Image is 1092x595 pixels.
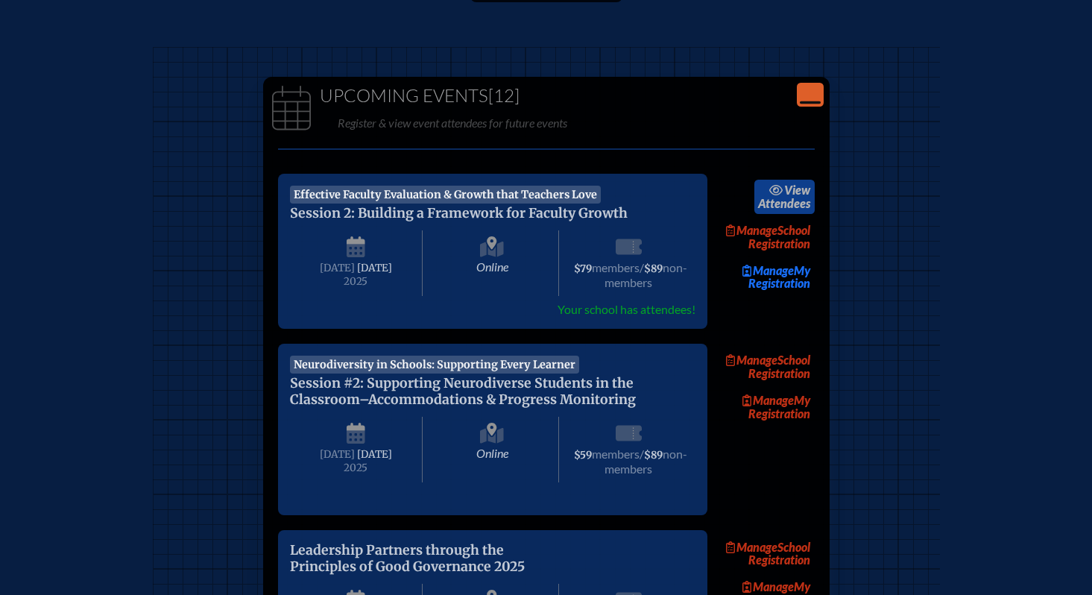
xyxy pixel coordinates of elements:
[426,230,559,296] span: Online
[290,205,628,221] span: Session 2: Building a Framework for Faculty Growth
[269,86,824,107] h1: Upcoming Events
[605,260,687,289] span: non-members
[784,183,810,197] span: view
[726,223,777,237] span: Manage
[574,449,592,462] span: $59
[719,390,815,424] a: ManageMy Registration
[290,186,602,204] span: Effective Faculty Evaluation & Growth that Teachers Love
[320,448,355,461] span: [DATE]
[290,542,525,575] span: Leadership Partners through the Principles of Good Governance 2025
[644,262,663,275] span: $89
[574,262,592,275] span: $79
[719,536,815,570] a: ManageSchool Registration
[320,262,355,274] span: [DATE]
[719,350,815,384] a: ManageSchool Registration
[742,579,794,594] span: Manage
[592,447,640,461] span: members
[290,375,636,408] span: Session #2: Supporting Neurodiverse Students in the Classroom–Accommodations & Progress Monitoring
[558,302,695,316] span: Your school has attendees!
[726,353,777,367] span: Manage
[640,260,644,274] span: /
[290,356,580,374] span: Neurodiversity in Schools: Supporting Every Learner
[426,417,559,482] span: Online
[742,263,794,277] span: Manage
[357,262,392,274] span: [DATE]
[605,447,687,476] span: non-members
[726,540,777,554] span: Manage
[719,220,815,254] a: ManageSchool Registration
[719,259,815,294] a: ManageMy Registration
[302,462,411,473] span: 2025
[488,84,520,107] span: [12]
[357,448,392,461] span: [DATE]
[742,393,794,407] span: Manage
[592,260,640,274] span: members
[302,276,411,287] span: 2025
[338,113,821,133] p: Register & view event attendees for future events
[640,447,644,461] span: /
[754,180,815,214] a: viewAttendees
[644,449,663,462] span: $89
